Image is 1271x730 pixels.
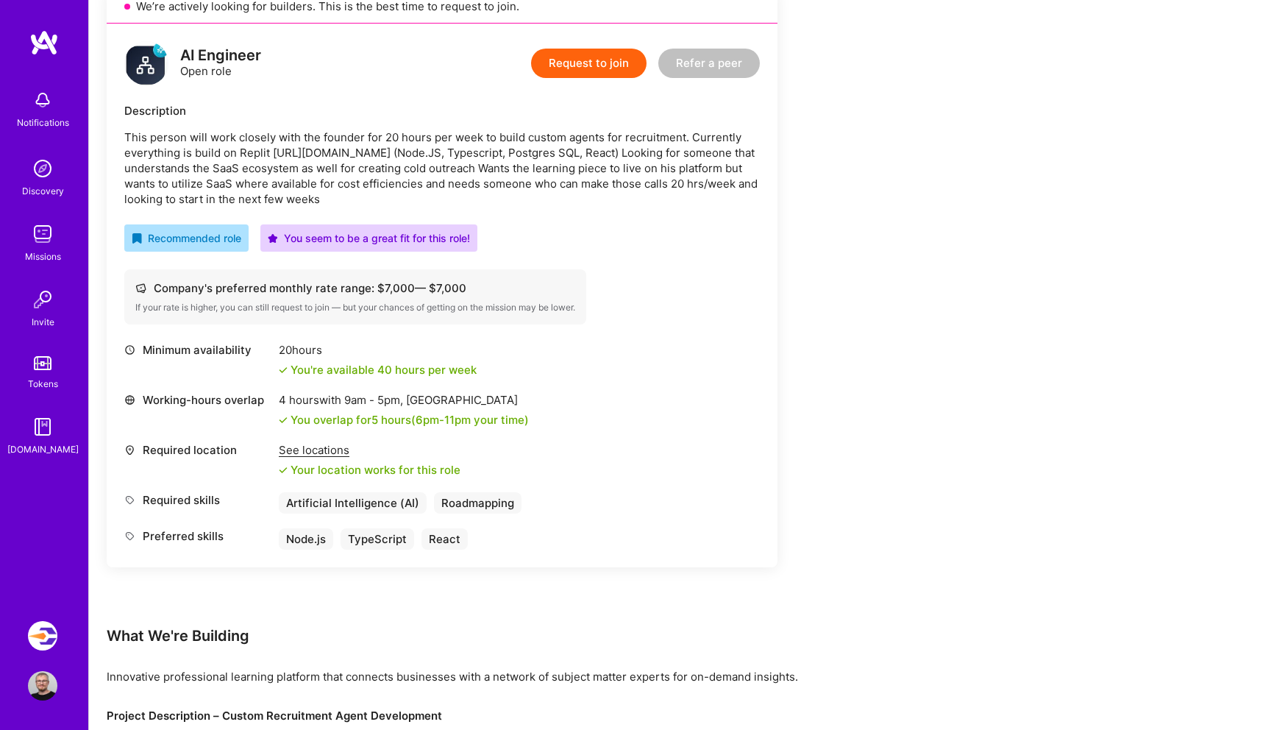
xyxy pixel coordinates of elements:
div: [DOMAIN_NAME] [7,442,79,457]
div: Recommended role [132,230,241,246]
img: guide book [28,412,57,442]
div: You overlap for 5 hours ( your time) [291,412,529,428]
a: Velocity: Enabling Developers Create Isolated Environments, Easily. [24,621,61,651]
i: icon RecommendedBadge [132,233,142,244]
img: User Avatar [28,671,57,701]
div: TypeScript [341,528,414,550]
div: Your location works for this role [279,462,460,478]
div: Artificial Intelligence (AI) [279,492,427,514]
button: Request to join [531,49,647,78]
div: Open role [180,48,261,79]
div: Preferred skills [124,528,271,544]
div: Roadmapping [434,492,521,514]
div: You're available 40 hours per week [279,362,477,378]
div: React [421,528,468,550]
button: Refer a peer [658,49,760,78]
img: bell [28,85,57,115]
img: logo [124,41,168,85]
div: Missions [25,249,61,264]
span: 9am - 5pm , [341,393,406,407]
i: icon Check [279,466,288,475]
div: See locations [279,442,460,458]
img: logo [29,29,59,56]
div: Required location [124,442,271,458]
div: Working-hours overlap [124,392,271,408]
div: 20 hours [279,342,477,358]
img: Velocity: Enabling Developers Create Isolated Environments, Easily. [28,621,57,651]
i: icon Check [279,366,288,375]
div: Tokens [28,376,58,391]
i: icon PurpleStar [268,233,278,244]
img: Invite [28,285,57,314]
i: icon World [124,394,135,405]
div: What We're Building [107,626,989,645]
i: icon Location [124,444,135,456]
div: Company's preferred monthly rate range: $ 7,000 — $ 7,000 [135,280,575,296]
i: icon Tag [124,495,135,506]
div: Invite [32,314,54,330]
a: User Avatar [24,671,61,701]
div: Required skills [124,492,271,508]
i: icon Check [279,416,288,425]
div: Notifications [17,115,69,130]
i: icon Cash [135,283,146,294]
img: tokens [34,356,51,370]
div: Node.js [279,528,333,550]
i: icon Tag [124,531,135,542]
div: If your rate is higher, you can still request to join — but your chances of getting on the missio... [135,302,575,313]
div: AI Engineer [180,48,261,63]
div: You seem to be a great fit for this role! [268,230,470,246]
div: 4 hours with [GEOGRAPHIC_DATA] [279,392,529,408]
div: Description [124,103,760,118]
p: This person will work closely with the founder for 20 hours per week to build custom agents for r... [124,130,760,207]
img: teamwork [28,219,57,249]
p: Innovative professional learning platform that connects businesses with a network of subject matt... [107,669,989,684]
img: discovery [28,154,57,183]
strong: Project Description – Custom Recruitment Agent Development [107,709,442,723]
div: Minimum availability [124,342,271,358]
span: 6pm - 11pm [416,413,471,427]
i: icon Clock [124,344,135,355]
div: Discovery [22,183,64,199]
